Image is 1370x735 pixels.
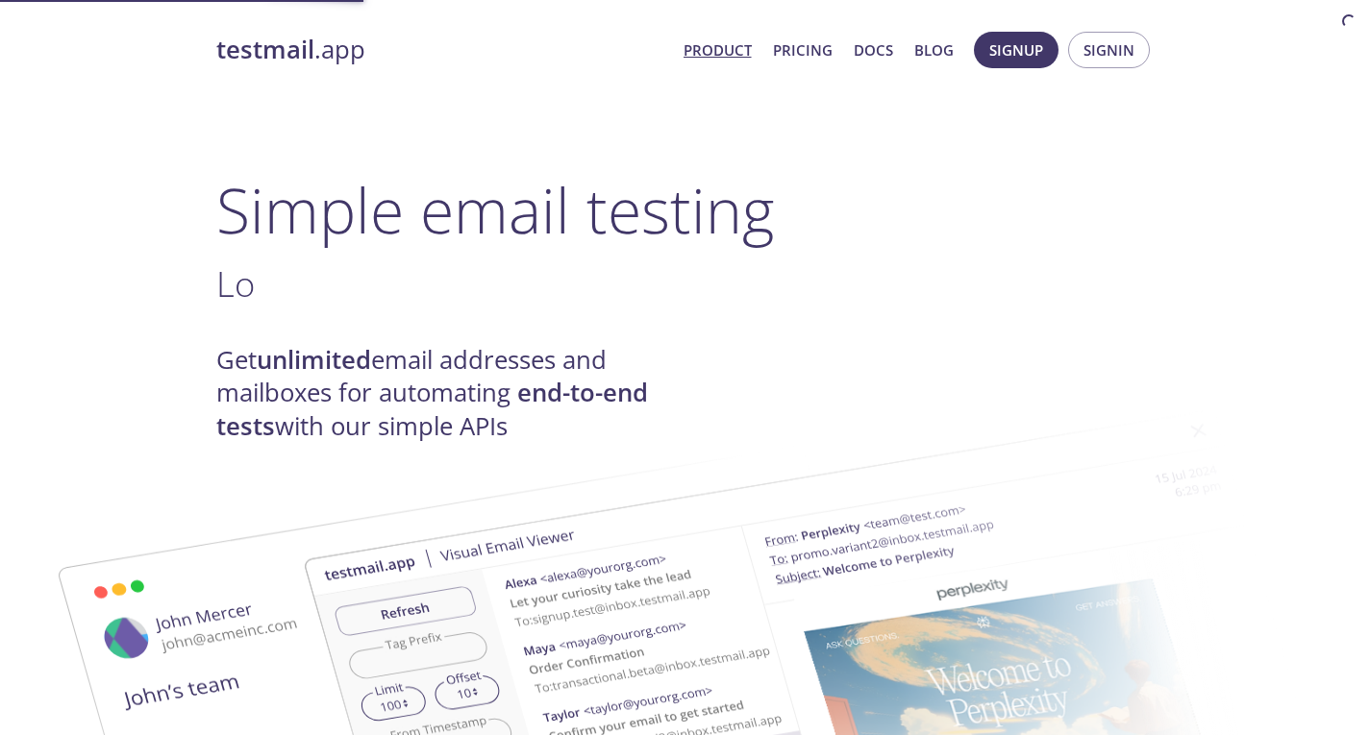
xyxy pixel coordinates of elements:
button: Signin [1068,32,1150,68]
a: Docs [854,37,893,62]
h1: Simple email testing [216,173,1155,247]
a: testmail.app [216,34,668,66]
span: Signup [989,37,1043,62]
a: Blog [914,37,954,62]
strong: end-to-end tests [216,376,648,442]
a: Pricing [773,37,833,62]
span: Signin [1084,37,1134,62]
a: Product [684,37,752,62]
strong: unlimited [257,343,371,377]
h4: Get email addresses and mailboxes for automating with our simple APIs [216,344,685,443]
span: Lo [216,259,255,307]
button: Signup [974,32,1059,68]
strong: testmail [216,33,314,66]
